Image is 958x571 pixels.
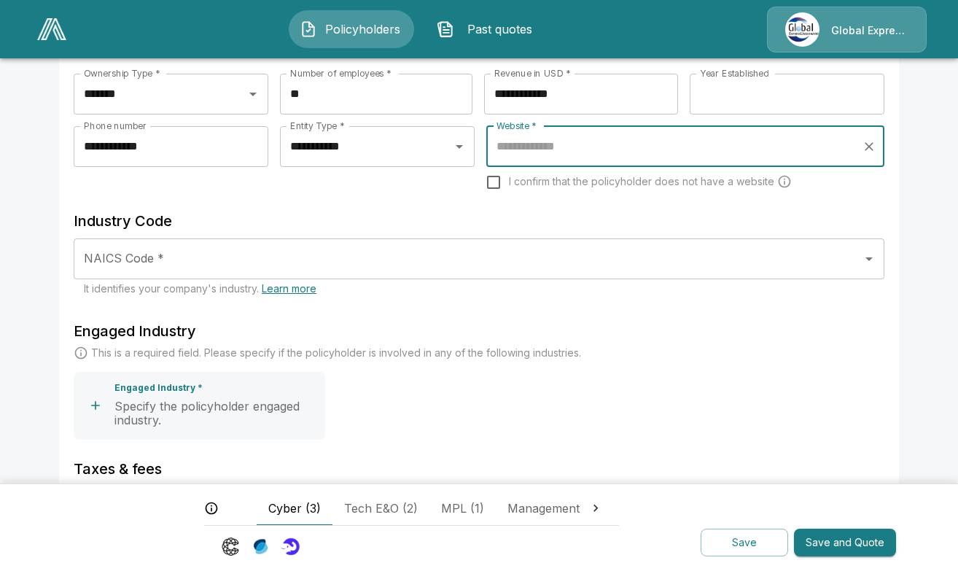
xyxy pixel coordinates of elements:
[74,319,884,343] h6: Engaged Industry
[426,10,551,48] button: Past quotes IconPast quotes
[701,529,788,557] button: Save
[289,10,414,48] button: Policyholders IconPolicyholders
[84,120,147,132] label: Phone number
[37,18,66,40] img: AA Logo
[290,120,344,132] label: Entity Type *
[222,537,240,556] img: Carrier Logo
[204,501,219,516] svg: The carriers and lines of business displayed below reflect potential appetite based on available ...
[84,67,160,79] label: Ownership Type *
[700,67,768,79] label: Year Established
[437,20,454,38] img: Past quotes Icon
[84,282,316,295] span: It identifies your company's industry.
[323,20,403,38] span: Policyholders
[859,249,879,269] button: Open
[290,67,392,79] label: Number of employees *
[859,136,879,157] button: Clear
[509,174,774,189] span: I confirm that the policyholder does not have a website
[777,174,792,189] svg: Carriers run a cyber security scan on the policyholders' websites. Please enter a website wheneve...
[494,67,571,79] label: Revenue in USD *
[496,120,537,132] label: Website *
[460,20,540,38] span: Past quotes
[300,20,317,38] img: Policyholders Icon
[441,500,484,517] span: MPL (1)
[74,209,884,233] h6: Industry Code
[252,537,270,556] img: Carrier Logo
[268,500,321,517] span: Cyber (3)
[114,400,319,428] p: Specify the policyholder engaged industry.
[794,529,896,557] button: Save and Quote
[262,282,316,295] a: Learn more
[449,136,470,157] button: Open
[91,346,581,360] p: This is a required field. Please specify if the policyholder is involved in any of the following ...
[281,537,300,556] img: Carrier Logo
[114,383,203,394] p: Engaged Industry *
[74,372,325,440] button: Engaged Industry *Specify the policyholder engaged industry.
[344,500,418,517] span: Tech E&O (2)
[243,84,263,104] button: Open
[507,500,642,517] span: Management Liability (2)
[74,457,884,481] h6: Taxes & fees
